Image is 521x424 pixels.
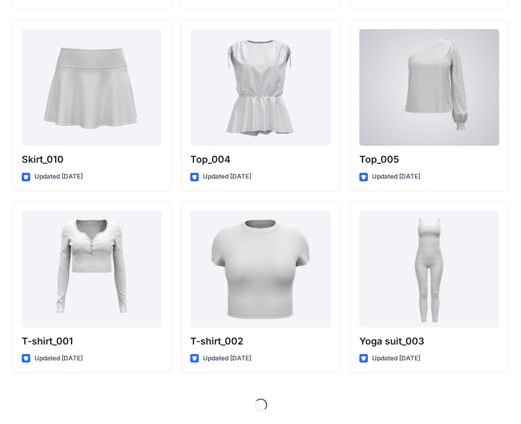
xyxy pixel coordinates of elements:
p: Top_005 [359,152,499,167]
p: Yoga suit_003 [359,334,499,349]
p: T-shirt_001 [22,334,162,349]
a: T-shirt_001 [22,211,162,328]
p: Updated [DATE] [34,353,83,364]
a: Top_005 [359,29,499,146]
p: Updated [DATE] [203,171,251,182]
p: Updated [DATE] [372,171,420,182]
p: Updated [DATE] [203,353,251,364]
a: T-shirt_002 [190,211,330,328]
a: Skirt_010 [22,29,162,146]
a: Yoga suit_003 [359,211,499,328]
p: Updated [DATE] [372,353,420,364]
p: Updated [DATE] [34,171,83,182]
p: Skirt_010 [22,152,162,167]
p: T-shirt_002 [190,334,330,349]
a: Top_004 [190,29,330,146]
p: Top_004 [190,152,330,167]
